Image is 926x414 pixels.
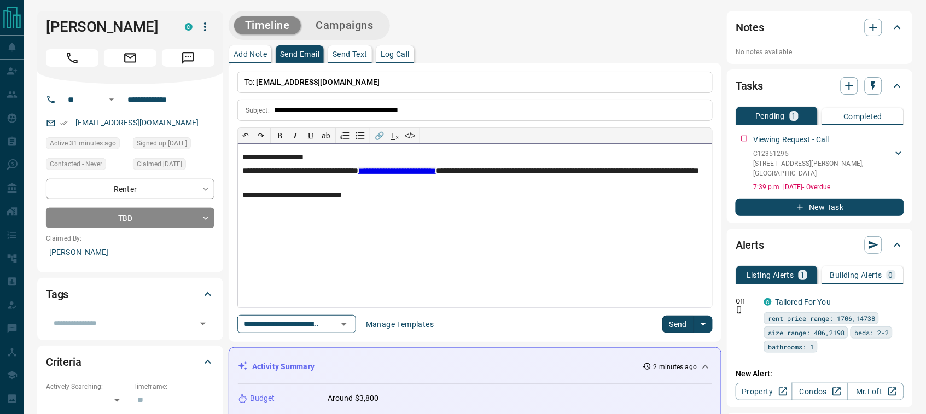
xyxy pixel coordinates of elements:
div: TBD [46,208,214,228]
a: Condos [792,383,848,400]
span: Message [162,49,214,67]
h2: Notes [736,19,764,36]
p: 0 [889,271,893,279]
span: Signed up [DATE] [137,138,187,149]
button: Bullet list [353,128,368,143]
p: Viewing Request - Call [753,134,829,145]
h2: Alerts [736,236,764,254]
button: Numbered list [337,128,353,143]
span: rent price range: 1706,14738 [768,313,875,324]
span: Contacted - Never [50,159,102,170]
span: bathrooms: 1 [768,341,814,352]
button: Open [195,316,211,331]
span: Active 31 minutes ago [50,138,116,149]
p: New Alert: [736,368,904,380]
div: condos.ca [185,23,193,31]
div: condos.ca [764,298,772,306]
span: Claimed [DATE] [137,159,182,170]
p: Timeframe: [133,382,214,392]
span: 𝐔 [308,131,313,140]
p: Claimed By: [46,234,214,243]
span: beds: 2-2 [854,327,889,338]
s: ab [322,131,330,140]
p: No notes available [736,47,904,57]
button: ↶ [238,128,253,143]
button: Open [105,93,118,106]
div: C12351295[STREET_ADDRESS][PERSON_NAME],[GEOGRAPHIC_DATA] [753,147,904,180]
span: Call [46,49,98,67]
button: T̲ₓ [387,128,403,143]
h2: Tags [46,285,68,303]
a: Mr.Loft [848,383,904,400]
p: Building Alerts [830,271,882,279]
button: 🔗 [372,128,387,143]
p: Log Call [381,50,410,58]
p: 2 minutes ago [654,362,697,372]
button: Campaigns [305,16,385,34]
span: Email [104,49,156,67]
a: Property [736,383,792,400]
p: Add Note [234,50,267,58]
button: New Task [736,199,904,216]
h2: Tasks [736,77,763,95]
p: Around $3,800 [328,393,379,404]
button: ↷ [253,128,269,143]
div: Tags [46,281,214,307]
p: C12351295 [753,149,893,159]
div: Fri Apr 11 2025 [133,137,214,153]
p: [STREET_ADDRESS][PERSON_NAME] , [GEOGRAPHIC_DATA] [753,159,893,178]
a: [EMAIL_ADDRESS][DOMAIN_NAME] [75,118,199,127]
a: Tailored For You [775,298,831,306]
div: Alerts [736,232,904,258]
button: 𝐁 [272,128,288,143]
p: 1 [801,271,805,279]
div: Mon Aug 18 2025 [46,137,127,153]
div: split button [662,316,713,333]
p: [PERSON_NAME] [46,243,214,261]
button: Send [662,316,695,333]
p: Activity Summary [252,361,315,372]
svg: Push Notification Only [736,306,743,314]
p: Subject: [246,106,270,115]
p: Off [736,296,758,306]
p: Completed [843,113,882,120]
div: Renter [46,179,214,199]
button: </> [403,128,418,143]
button: 𝐔 [303,128,318,143]
p: Send Email [280,50,319,58]
div: Notes [736,14,904,40]
p: Send Text [333,50,368,58]
p: 1 [792,112,796,120]
p: 7:39 p.m. [DATE] - Overdue [753,182,904,192]
button: Timeline [234,16,301,34]
button: Open [336,317,352,332]
p: To: [237,72,713,93]
svg: Email Verified [60,119,68,127]
p: Actively Searching: [46,382,127,392]
span: [EMAIL_ADDRESS][DOMAIN_NAME] [257,78,380,86]
h1: [PERSON_NAME] [46,18,168,36]
p: Budget [250,393,275,404]
h2: Criteria [46,353,81,371]
p: Pending [756,112,785,120]
div: Tasks [736,73,904,99]
button: ab [318,128,334,143]
span: size range: 406,2198 [768,327,845,338]
div: Fri Apr 11 2025 [133,158,214,173]
div: Activity Summary2 minutes ago [238,357,712,377]
button: Manage Templates [359,316,440,333]
div: Criteria [46,349,214,375]
p: Listing Alerts [747,271,794,279]
button: 𝑰 [288,128,303,143]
